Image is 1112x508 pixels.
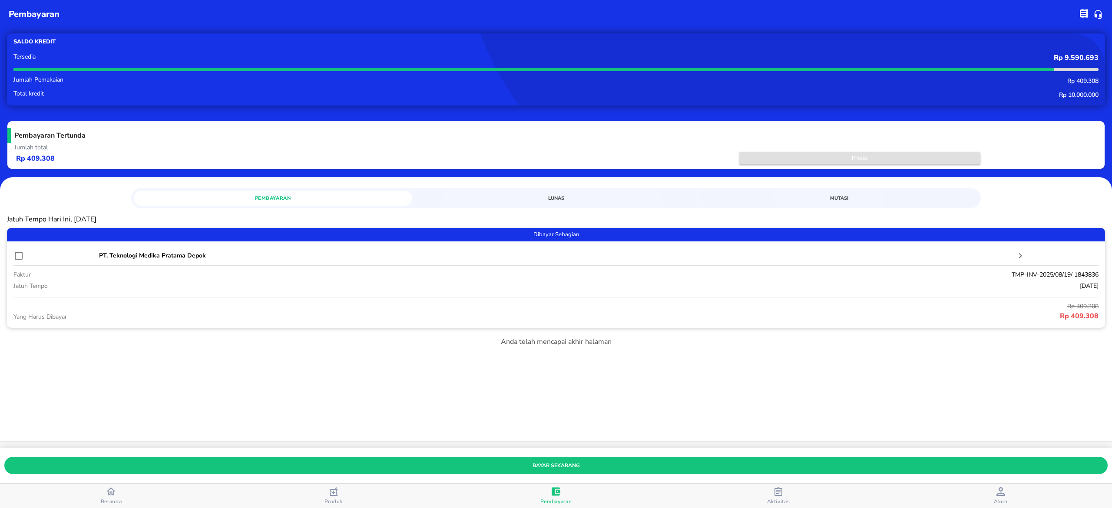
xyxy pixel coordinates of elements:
[131,188,981,206] div: simple tabs
[13,38,556,46] p: Saldo kredit
[422,194,690,202] span: Lunas
[445,484,667,508] button: Pembayaran
[11,461,1101,470] span: bayar sekarang
[540,498,572,505] span: Pembayaran
[4,457,1108,474] button: bayar sekarang
[222,484,445,508] button: Produk
[16,154,739,163] p: Rp 409.308
[466,270,1099,279] p: TMP-INV-2025/08/19/ 1843836
[466,281,1099,290] p: [DATE]
[101,498,122,505] span: Beranda
[466,77,1099,85] p: Rp 409.308
[556,302,1099,311] p: Rp 409.308
[7,336,1105,347] p: Anda telah mencapai akhir halaman
[13,312,556,321] p: Yang Harus Dibayar
[417,191,695,206] a: Lunas
[7,215,1105,224] p: Jatuh Tempo Hari Ini, [DATE]
[134,191,412,206] a: Pembayaran
[767,498,790,505] span: Aktivitas
[7,230,1105,240] span: Dibayar Sebagian
[13,77,466,83] p: Jumlah Pemakaian
[744,154,976,163] span: Proses
[667,484,890,508] button: Aktivitas
[890,484,1112,508] button: Akun
[324,498,343,505] span: Produk
[13,91,466,97] p: Total kredit
[13,281,466,290] p: jatuh tempo
[13,270,466,279] p: faktur
[14,143,1098,152] p: Jumlah total
[9,8,60,21] p: pembayaran
[99,251,1015,260] p: PT. Teknologi Medika Pratama Depok
[466,54,1099,62] p: Rp 9.590.693
[700,191,978,206] a: Mutasi
[139,194,407,202] span: Pembayaran
[556,311,1099,321] p: Rp 409.308
[705,194,973,202] span: Mutasi
[7,128,1098,143] h5: Pembayaran Tertunda
[739,152,980,165] button: Proses
[13,54,466,60] p: Tersedia
[994,498,1008,505] span: Akun
[466,91,1099,99] p: Rp 10.000.000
